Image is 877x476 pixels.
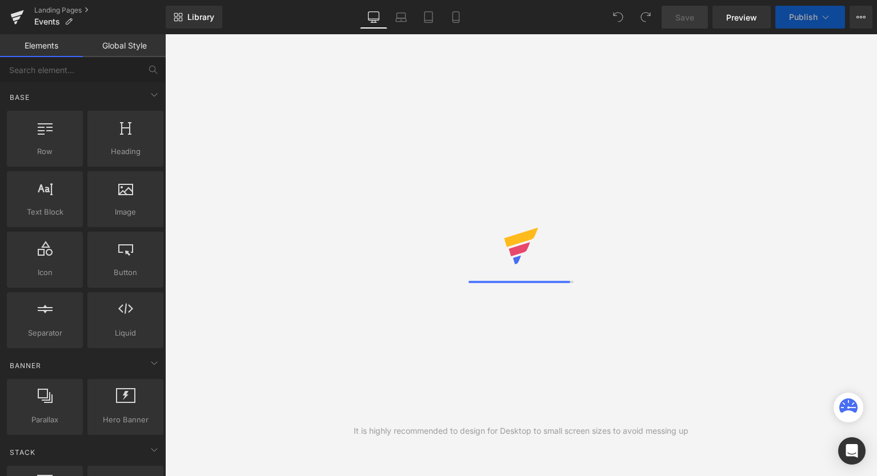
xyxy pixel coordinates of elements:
span: Heading [91,146,160,158]
div: It is highly recommended to design for Desktop to small screen sizes to avoid messing up [354,425,688,437]
button: Undo [607,6,630,29]
span: Button [91,267,160,279]
span: Row [10,146,79,158]
span: Parallax [10,414,79,426]
span: Library [187,12,214,22]
a: Desktop [360,6,387,29]
a: New Library [166,6,222,29]
span: Liquid [91,327,160,339]
a: Landing Pages [34,6,166,15]
a: Global Style [83,34,166,57]
button: Redo [634,6,657,29]
span: Save [675,11,694,23]
a: Laptop [387,6,415,29]
span: Text Block [10,206,79,218]
span: Image [91,206,160,218]
button: Publish [775,6,845,29]
span: Icon [10,267,79,279]
a: Mobile [442,6,470,29]
span: Stack [9,447,37,458]
a: Tablet [415,6,442,29]
a: Preview [712,6,771,29]
span: Publish [789,13,818,22]
span: Separator [10,327,79,339]
span: Base [9,92,31,103]
span: Banner [9,360,42,371]
span: Events [34,17,60,26]
span: Hero Banner [91,414,160,426]
div: Open Intercom Messenger [838,437,866,465]
span: Preview [726,11,757,23]
button: More [850,6,872,29]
